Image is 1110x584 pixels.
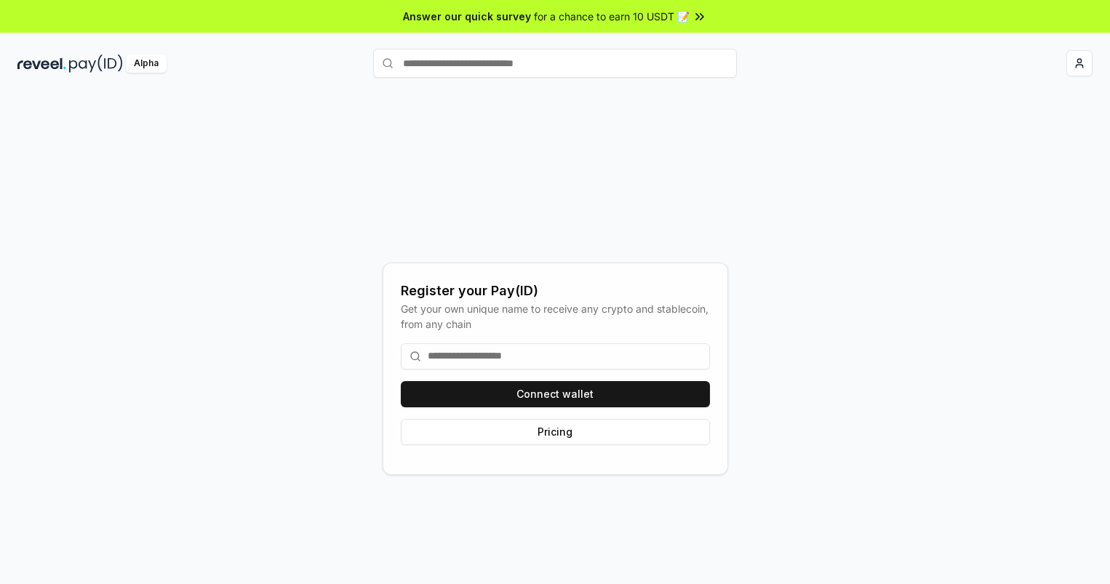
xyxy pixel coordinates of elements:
button: Connect wallet [401,381,710,407]
img: pay_id [69,55,123,73]
span: Answer our quick survey [403,9,531,24]
div: Register your Pay(ID) [401,281,710,301]
div: Get your own unique name to receive any crypto and stablecoin, from any chain [401,301,710,332]
div: Alpha [126,55,167,73]
span: for a chance to earn 10 USDT 📝 [534,9,690,24]
img: reveel_dark [17,55,66,73]
button: Pricing [401,419,710,445]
